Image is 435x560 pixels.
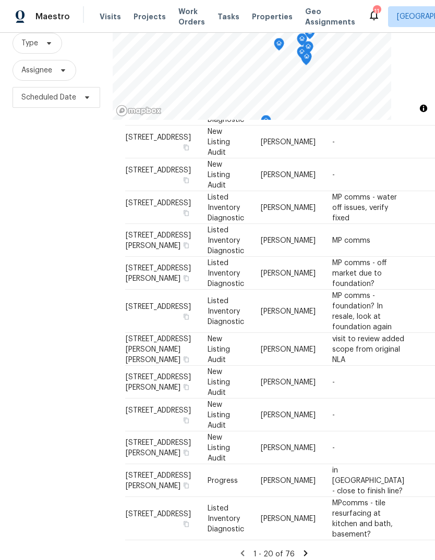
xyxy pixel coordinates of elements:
[208,226,244,254] span: Listed Inventory Diagnostic
[182,240,191,250] button: Copy Address
[126,335,191,363] span: [STREET_ADDRESS][PERSON_NAME][PERSON_NAME]
[208,401,230,429] span: New Listing Audit
[208,368,230,396] span: New Listing Audit
[417,102,430,115] button: Toggle attribution
[261,237,316,244] span: [PERSON_NAME]
[261,411,316,418] span: [PERSON_NAME]
[182,142,191,152] button: Copy Address
[261,204,316,211] span: [PERSON_NAME]
[261,115,271,131] div: Map marker
[182,354,191,364] button: Copy Address
[297,33,307,49] div: Map marker
[178,6,205,27] span: Work Orders
[301,51,312,67] div: Map marker
[126,264,191,282] span: [STREET_ADDRESS][PERSON_NAME]
[182,273,191,282] button: Copy Address
[261,171,316,178] span: [PERSON_NAME]
[297,46,307,63] div: Map marker
[126,303,191,310] span: [STREET_ADDRESS]
[261,378,316,385] span: [PERSON_NAME]
[332,138,335,145] span: -
[126,510,191,517] span: [STREET_ADDRESS]
[182,415,191,425] button: Copy Address
[126,133,191,141] span: [STREET_ADDRESS]
[126,471,191,489] span: [STREET_ADDRESS][PERSON_NAME]
[261,345,316,353] span: [PERSON_NAME]
[261,269,316,277] span: [PERSON_NAME]
[35,11,70,22] span: Maestro
[208,95,244,123] span: Listed Inventory Diagnostic
[208,477,238,484] span: Progress
[332,292,392,330] span: MP comms - foundation? In resale, look at foundation again
[126,373,191,391] span: [STREET_ADDRESS][PERSON_NAME]
[182,208,191,217] button: Copy Address
[21,38,38,48] span: Type
[253,551,295,558] span: 1 - 20 of 76
[182,312,191,321] button: Copy Address
[305,6,355,27] span: Geo Assignments
[332,499,393,538] span: MPcomms - tile resurfacing at kitchen and bath, basement?
[261,138,316,145] span: [PERSON_NAME]
[208,335,230,363] span: New Listing Audit
[134,11,166,22] span: Projects
[126,231,191,249] span: [STREET_ADDRESS][PERSON_NAME]
[332,444,335,451] span: -
[126,199,191,206] span: [STREET_ADDRESS]
[182,519,191,528] button: Copy Address
[100,11,121,22] span: Visits
[303,41,313,57] div: Map marker
[261,477,316,484] span: [PERSON_NAME]
[208,504,244,532] span: Listed Inventory Diagnostic
[208,193,244,221] span: Listed Inventory Diagnostic
[208,297,244,325] span: Listed Inventory Diagnostic
[332,259,387,287] span: MP comms - off market due to foundation?
[182,175,191,184] button: Copy Address
[126,439,191,456] span: [STREET_ADDRESS][PERSON_NAME]
[252,11,293,22] span: Properties
[261,307,316,315] span: [PERSON_NAME]
[126,406,191,414] span: [STREET_ADDRESS]
[332,466,404,494] span: in [GEOGRAPHIC_DATA] - close to finish line?
[116,105,162,117] a: Mapbox homepage
[217,13,239,20] span: Tasks
[208,160,230,189] span: New Listing Audit
[332,237,370,244] span: MP comms
[261,515,316,522] span: [PERSON_NAME]
[21,65,52,76] span: Assignee
[182,447,191,457] button: Copy Address
[332,411,335,418] span: -
[208,128,230,156] span: New Listing Audit
[332,335,404,363] span: visit to review added scope from original NLA
[420,103,427,114] span: Toggle attribution
[332,171,335,178] span: -
[182,382,191,391] button: Copy Address
[208,433,230,462] span: New Listing Audit
[332,378,335,385] span: -
[373,6,380,17] div: 11
[208,259,244,287] span: Listed Inventory Diagnostic
[261,444,316,451] span: [PERSON_NAME]
[305,27,315,43] div: Map marker
[274,38,284,54] div: Map marker
[21,92,76,103] span: Scheduled Date
[332,193,397,221] span: MP comms - water off issues, verify fixed
[126,166,191,173] span: [STREET_ADDRESS]
[182,480,191,490] button: Copy Address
